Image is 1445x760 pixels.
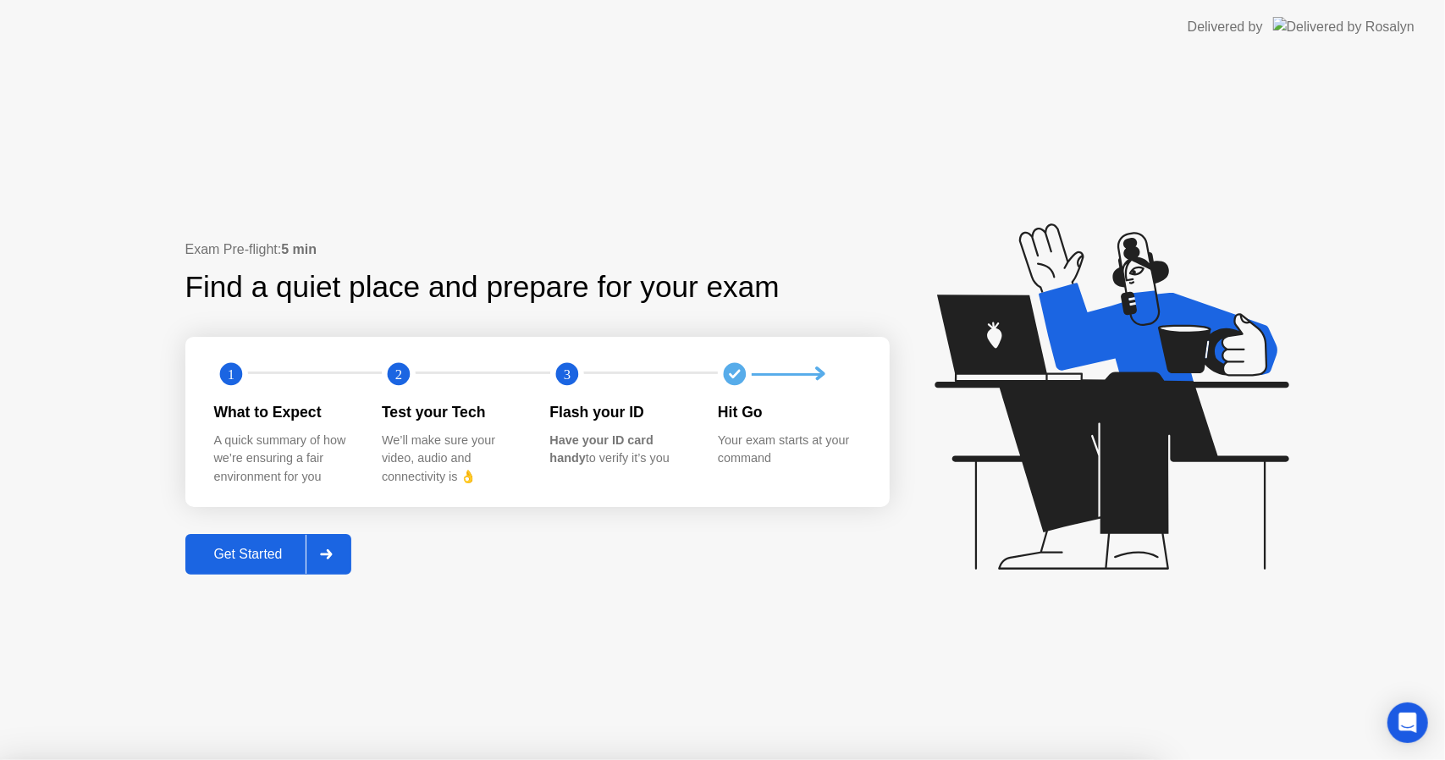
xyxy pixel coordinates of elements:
b: 5 min [281,242,317,256]
div: Flash your ID [550,401,692,423]
div: What to Expect [214,401,356,423]
div: Open Intercom Messenger [1387,702,1428,743]
text: 1 [227,366,234,383]
div: A quick summary of how we’re ensuring a fair environment for you [214,432,356,487]
b: Have your ID card handy [550,433,654,465]
div: Delivered by [1188,17,1263,37]
div: Your exam starts at your command [718,432,859,468]
text: 2 [395,366,402,383]
div: Hit Go [718,401,859,423]
text: 3 [563,366,570,383]
img: Delivered by Rosalyn [1273,17,1415,36]
div: to verify it’s you [550,432,692,468]
div: Exam Pre-flight: [185,240,890,260]
div: We’ll make sure your video, audio and connectivity is 👌 [382,432,523,487]
div: Find a quiet place and prepare for your exam [185,265,782,310]
div: Get Started [190,547,306,562]
div: Test your Tech [382,401,523,423]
